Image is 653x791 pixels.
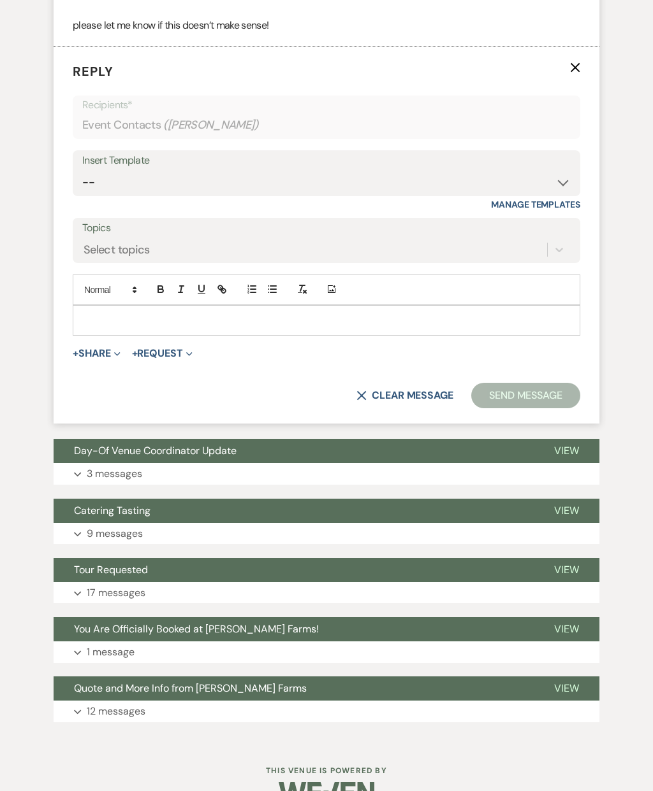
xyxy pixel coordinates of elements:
[82,113,571,138] div: Event Contacts
[74,681,307,695] span: Quote and More Info from [PERSON_NAME] Farms
[54,439,534,463] button: Day-Of Venue Coordinator Update
[534,499,599,523] button: View
[87,466,142,482] p: 3 messages
[54,499,534,523] button: Catering Tasting
[87,525,143,542] p: 9 messages
[554,444,579,457] span: View
[132,348,193,359] button: Request
[74,504,150,517] span: Catering Tasting
[491,199,580,210] a: Manage Templates
[356,390,453,401] button: Clear message
[54,523,599,545] button: 9 messages
[54,676,534,701] button: Quote and More Info from [PERSON_NAME] Farms
[87,585,145,601] p: 17 messages
[73,17,580,34] p: please let me know if this doesn’t make sense!
[534,617,599,641] button: View
[73,348,121,359] button: Share
[82,219,571,238] label: Topics
[54,617,534,641] button: You Are Officially Booked at [PERSON_NAME] Farms!
[82,152,571,170] div: Insert Template
[534,558,599,582] button: View
[82,97,571,113] p: Recipients*
[534,676,599,701] button: View
[471,383,580,408] button: Send Message
[554,622,579,636] span: View
[54,463,599,485] button: 3 messages
[74,444,237,457] span: Day-Of Venue Coordinator Update
[554,681,579,695] span: View
[54,582,599,604] button: 17 messages
[84,241,150,258] div: Select topics
[534,439,599,463] button: View
[554,563,579,576] span: View
[54,701,599,722] button: 12 messages
[87,644,135,660] p: 1 message
[74,622,319,636] span: You Are Officially Booked at [PERSON_NAME] Farms!
[132,348,138,359] span: +
[87,703,145,720] p: 12 messages
[554,504,579,517] span: View
[74,563,148,576] span: Tour Requested
[54,641,599,663] button: 1 message
[73,348,78,359] span: +
[54,558,534,582] button: Tour Requested
[73,63,114,80] span: Reply
[163,117,259,134] span: ( [PERSON_NAME] )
